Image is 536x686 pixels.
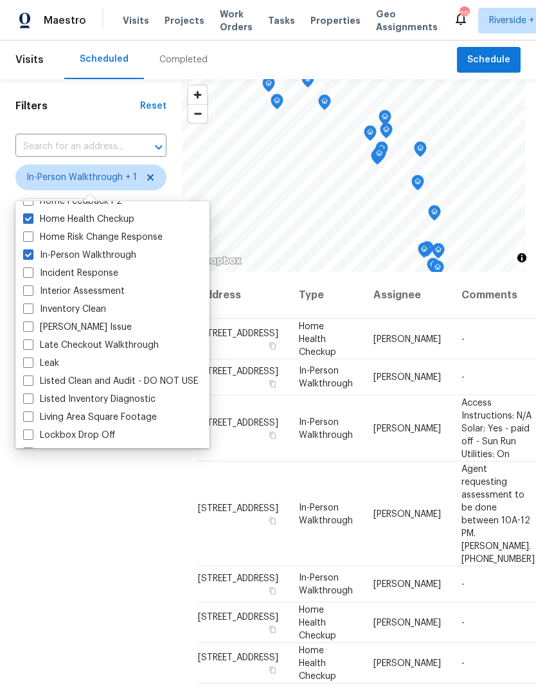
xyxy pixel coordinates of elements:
span: [STREET_ADDRESS] [198,612,278,621]
span: In-Person Walkthrough [299,366,353,388]
label: Home Health Checkup [23,213,134,226]
button: Toggle attribution [514,250,530,266]
div: Map marker [318,95,331,114]
span: [PERSON_NAME] [373,373,441,382]
span: [STREET_ADDRESS] [198,418,278,427]
input: Search for an address... [15,137,130,157]
span: Geo Assignments [376,8,438,33]
div: Map marker [371,149,384,169]
span: Visits [15,46,44,74]
span: [PERSON_NAME] [373,334,441,343]
label: [PERSON_NAME] Issue [23,321,132,334]
button: Zoom out [188,104,207,123]
span: In-Person Walkthrough [299,573,353,595]
div: Map marker [364,125,377,145]
span: - [461,618,465,627]
div: Map marker [418,242,431,262]
span: Projects [165,14,204,27]
div: Map marker [427,258,440,278]
div: Map marker [414,141,427,161]
canvas: Map [182,79,525,272]
div: Scheduled [80,53,129,66]
span: Toggle attribution [518,251,526,265]
span: - [461,580,465,589]
span: [PERSON_NAME] [373,618,441,627]
div: Reset [140,100,166,113]
a: Mapbox homepage [186,253,242,268]
span: [PERSON_NAME] [373,424,441,433]
span: Home Health Checkup [299,605,336,640]
th: Address [197,272,289,319]
span: [STREET_ADDRESS] [198,574,278,583]
span: [STREET_ADDRESS] [198,329,278,338]
span: Agent requesting assessment to be done between 10A-12 PM. [PERSON_NAME]. [PHONE_NUMBER] [461,464,535,563]
span: In-Person Walkthrough [299,503,353,525]
button: Copy Address [267,429,278,440]
h1: Filters [15,100,140,113]
span: Tasks [268,16,295,25]
button: Copy Address [267,585,278,597]
div: Map marker [271,94,283,114]
div: Map marker [428,205,441,225]
div: 29 [460,8,469,21]
span: Home Health Checkup [299,645,336,680]
button: Zoom in [188,86,207,104]
div: Map marker [373,147,386,167]
button: Copy Address [267,623,278,635]
label: Listed Inventory Diagnostic [23,393,156,406]
div: Map marker [301,72,314,92]
div: Map marker [380,123,393,143]
button: Copy Address [267,378,278,390]
span: [STREET_ADDRESS] [198,367,278,376]
span: [PERSON_NAME] [373,658,441,667]
label: Leak [23,357,59,370]
span: Visits [123,14,149,27]
span: Zoom out [188,105,207,123]
span: - [461,658,465,667]
span: Home Health Checkup [299,321,336,356]
span: Access Instructions: N/A Solar: Yes - paid off - Sun Run Utilities: On [461,398,532,458]
span: Schedule [467,52,510,68]
div: Completed [159,53,208,66]
span: - [461,334,465,343]
label: Interior Assessment [23,285,125,298]
span: [PERSON_NAME] [373,580,441,589]
label: Home Feedback P2 [23,195,122,208]
span: Work Orders [220,8,253,33]
th: Type [289,272,363,319]
label: Inventory Clean [23,303,106,316]
span: In-Person Walkthrough [299,417,353,439]
button: Schedule [457,47,521,73]
span: In-Person Walkthrough + 1 [26,171,137,184]
button: Open [150,138,168,156]
label: In-Person Walkthrough [23,249,136,262]
label: Late Checkout Walkthrough [23,339,159,352]
div: Map marker [411,175,424,195]
div: Map marker [421,241,434,261]
div: Map marker [432,243,445,263]
label: LwOD Signpost Installation [23,447,156,460]
div: Map marker [379,110,391,130]
div: Map marker [431,260,444,280]
button: Copy Address [267,514,278,526]
label: Lockbox Drop Off [23,429,116,442]
label: Listed Clean and Audit - DO NOT USE [23,375,198,388]
span: [STREET_ADDRESS] [198,653,278,662]
button: Copy Address [267,339,278,351]
label: Home Risk Change Response [23,231,163,244]
span: Maestro [44,14,86,27]
button: Copy Address [267,663,278,675]
th: Assignee [363,272,451,319]
span: Properties [310,14,361,27]
span: [PERSON_NAME] [373,509,441,518]
label: Living Area Square Footage [23,411,157,424]
label: Incident Response [23,267,118,280]
span: [STREET_ADDRESS] [198,503,278,512]
span: - [461,373,465,382]
div: Map marker [262,77,275,96]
